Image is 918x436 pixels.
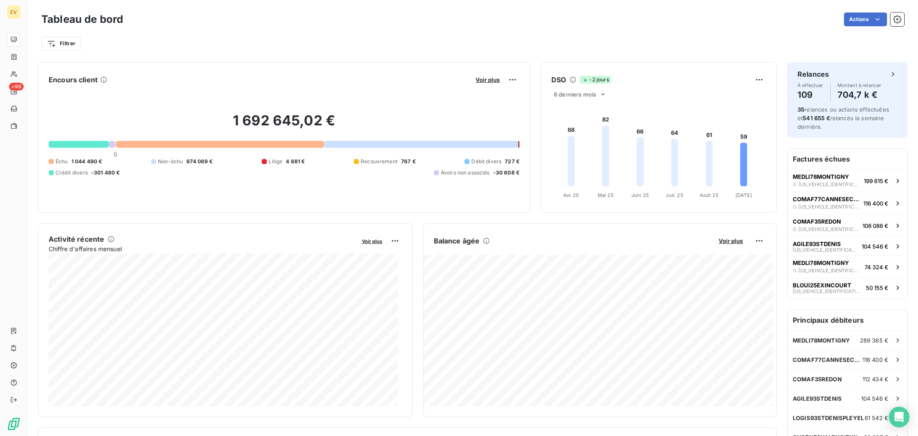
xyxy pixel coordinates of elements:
[793,173,849,180] span: MEDLI78MONTIGNY
[471,158,501,165] span: Débit divers
[865,264,888,271] span: 74 324 €
[441,169,490,177] span: Avoirs non associés
[114,151,117,158] span: 0
[793,395,842,402] span: AGILE93STDENIS
[49,112,519,138] h2: 1 692 645,02 €
[551,75,566,85] h6: DSO
[700,192,719,198] tspan: Août 25
[861,395,888,402] span: 104 546 €
[844,12,887,26] button: Actions
[788,278,907,297] button: BLOUI25EXINCOURT[US_VEHICLE_IDENTIFICATION_NUMBER]50 155 €
[793,356,862,363] span: COMAF77CANNESECLUSE
[860,337,888,344] span: 289 365 €
[862,243,888,250] span: 104 546 €
[793,259,849,266] span: MEDLI78MONTIGNY
[434,236,480,246] h6: Balance âgée
[476,76,500,83] span: Voir plus
[788,214,907,237] button: COMAF35REDON[US_VEHICLE_IDENTIFICATION_NUMBER]108 086 €
[359,237,385,245] button: Voir plus
[798,182,860,187] span: [US_VEHICLE_IDENTIFICATION_NUMBER]
[798,268,861,273] span: [US_VEHICLE_IDENTIFICATION_NUMBER]
[838,88,881,102] h4: 704,7 k €
[56,158,68,165] span: Échu
[793,247,858,252] span: [US_VEHICLE_IDENTIFICATION_NUMBER]
[862,376,888,383] span: 112 434 €
[563,192,579,198] tspan: Avr. 25
[49,244,356,253] span: Chiffre d'affaires mensuel
[793,289,862,294] span: [US_VEHICLE_IDENTIFICATION_NUMBER]
[158,158,183,165] span: Non-échu
[793,218,841,225] span: COMAF35REDON
[666,192,683,198] tspan: Juil. 25
[788,237,907,255] button: AGILE93STDENIS[US_VEHICLE_IDENTIFICATION_NUMBER]104 546 €
[797,106,804,113] span: 35
[793,414,864,421] span: LOGIS93STDENISPLEYEL
[793,282,851,289] span: BLOUI25EXINCOURT
[580,76,611,84] span: -2 jours
[797,106,889,130] span: relances ou actions effectuées et relancés la semaine dernière.
[505,158,519,165] span: 727 €
[269,158,282,165] span: Litige
[631,192,649,198] tspan: Juin 25
[889,407,909,427] div: Open Intercom Messenger
[788,149,907,169] h6: Factures échues
[803,115,830,121] span: 541 655 €
[865,414,888,421] span: 61 542 €
[788,310,907,330] h6: Principaux débiteurs
[41,37,81,50] button: Filtrer
[401,158,416,165] span: 767 €
[793,376,842,383] span: COMAF35REDON
[719,237,743,244] span: Voir plus
[7,417,21,431] img: Logo LeanPay
[788,169,907,192] button: MEDLI78MONTIGNY[US_VEHICLE_IDENTIFICATION_NUMBER]199 615 €
[286,158,305,165] span: 4 681 €
[7,5,21,19] div: EV
[361,158,398,165] span: Recouvrement
[554,91,596,98] span: 6 derniers mois
[362,238,382,244] span: Voir plus
[864,178,888,184] span: 199 615 €
[49,234,104,244] h6: Activité récente
[788,255,907,278] button: MEDLI78MONTIGNY[US_VEHICLE_IDENTIFICATION_NUMBER]74 324 €
[866,284,888,291] span: 50 155 €
[473,76,502,84] button: Voir plus
[793,240,841,247] span: AGILE93STDENIS
[186,158,213,165] span: 974 069 €
[736,192,752,198] tspan: [DATE]
[863,200,888,207] span: 116 400 €
[716,237,745,245] button: Voir plus
[838,83,881,88] span: Montant à relancer
[9,83,24,90] span: +99
[798,204,860,209] span: [US_VEHICLE_IDENTIFICATION_NUMBER]
[598,192,614,198] tspan: Mai 25
[862,356,888,363] span: 116 400 €
[797,83,823,88] span: À effectuer
[91,169,120,177] span: -301 480 €
[797,88,823,102] h4: 109
[41,12,123,27] h3: Tableau de bord
[56,169,88,177] span: Crédit divers
[788,192,907,214] button: COMAF77CANNESECLUSE[US_VEHICLE_IDENTIFICATION_NUMBER]116 400 €
[793,337,850,344] span: MEDLI78MONTIGNY
[793,196,860,202] span: COMAF77CANNESECLUSE
[71,158,102,165] span: 1 044 490 €
[797,69,829,79] h6: Relances
[493,169,519,177] span: -30 608 €
[862,222,888,229] span: 108 086 €
[49,75,98,85] h6: Encours client
[798,227,859,232] span: [US_VEHICLE_IDENTIFICATION_NUMBER]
